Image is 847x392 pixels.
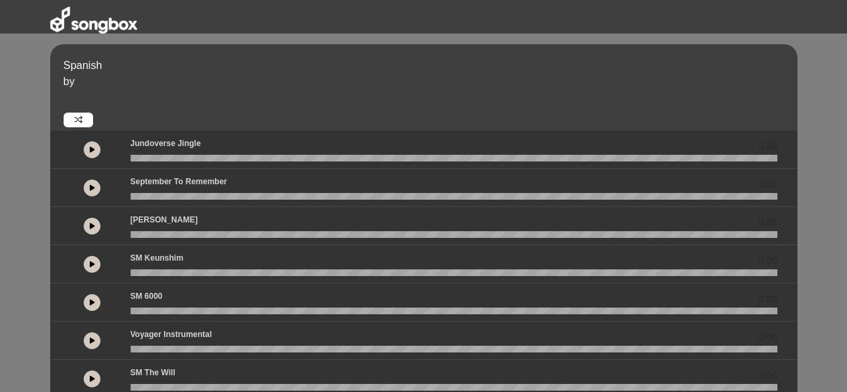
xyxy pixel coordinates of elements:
[50,7,137,34] img: songbox-logo-white.png
[759,292,777,306] span: 0.00
[131,367,175,379] p: SM The Will
[64,58,794,74] p: Spanish
[759,330,777,344] span: 0.00
[759,139,777,153] span: 0.00
[131,252,183,264] p: SM Keunshim
[131,214,198,226] p: [PERSON_NAME]
[131,328,212,340] p: Voyager Instrumental
[131,137,201,149] p: Jundoverse Jingle
[759,254,777,268] span: 0.00
[759,369,777,383] span: 0.00
[131,176,228,188] p: September to Remember
[759,178,777,192] span: 0.00
[759,216,777,230] span: 0.00
[64,76,75,87] span: by
[131,290,163,302] p: SM 6000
